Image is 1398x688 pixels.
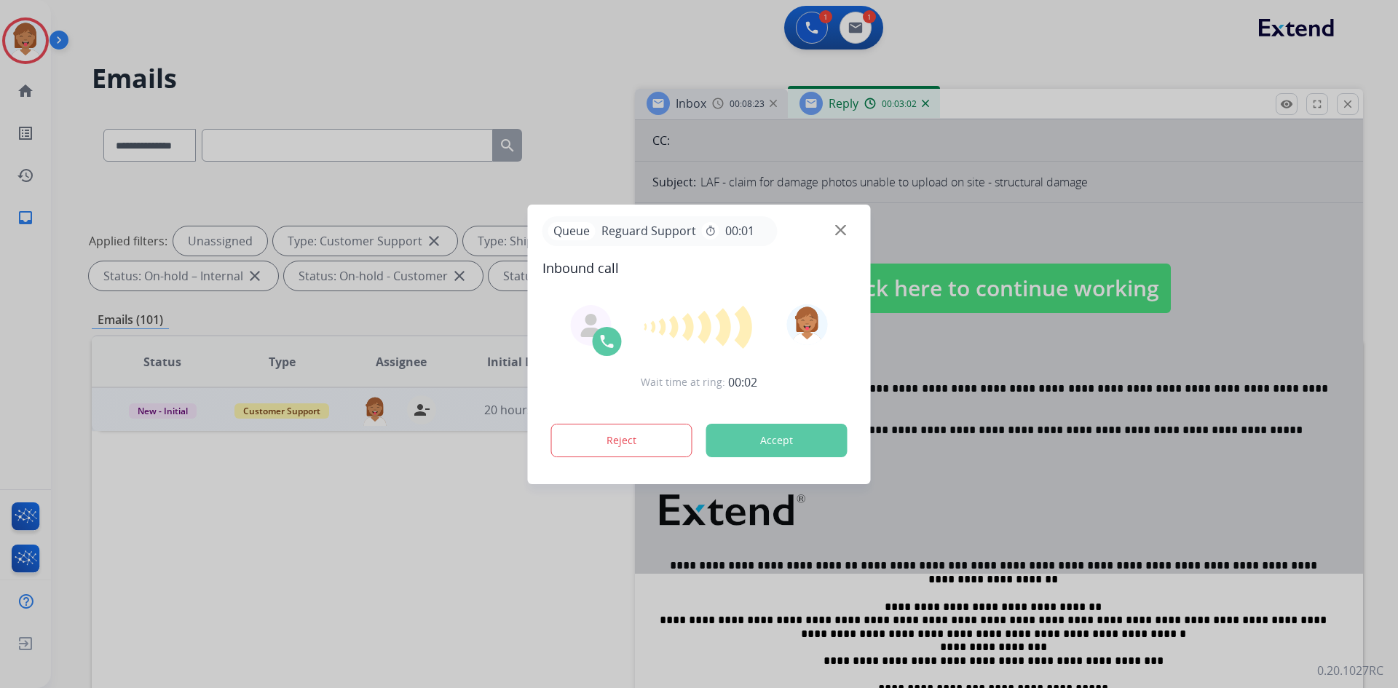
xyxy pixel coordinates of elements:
[835,224,846,235] img: close-button
[580,314,603,337] img: agent-avatar
[725,222,754,240] span: 00:01
[705,225,716,237] mat-icon: timer
[548,222,596,240] p: Queue
[706,424,848,457] button: Accept
[728,373,757,391] span: 00:02
[542,258,856,278] span: Inbound call
[1317,662,1383,679] p: 0.20.1027RC
[596,222,702,240] span: Reguard Support
[551,424,692,457] button: Reject
[641,375,725,390] span: Wait time at ring:
[786,304,827,345] img: avatar
[599,333,616,350] img: call-icon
